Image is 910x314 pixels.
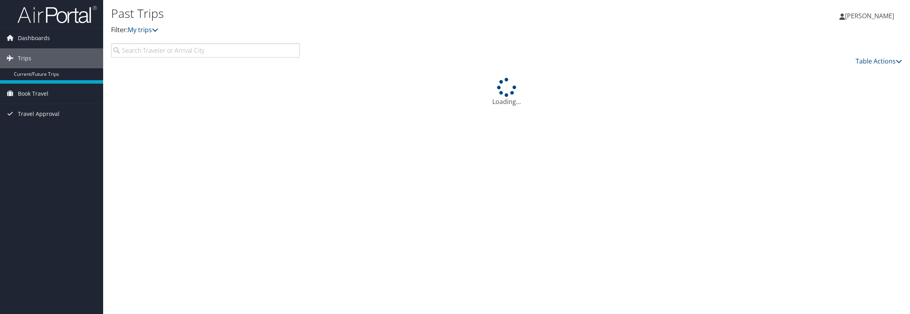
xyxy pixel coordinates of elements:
[111,43,300,58] input: Search Traveler or Arrival City
[111,25,638,35] p: Filter:
[111,78,902,106] div: Loading...
[18,84,48,104] span: Book Travel
[128,25,158,34] a: My trips
[18,28,50,48] span: Dashboards
[17,5,97,24] img: airportal-logo.png
[18,104,60,124] span: Travel Approval
[856,57,902,65] a: Table Actions
[18,48,31,68] span: Trips
[111,5,638,22] h1: Past Trips
[839,4,902,28] a: [PERSON_NAME]
[845,12,894,20] span: [PERSON_NAME]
